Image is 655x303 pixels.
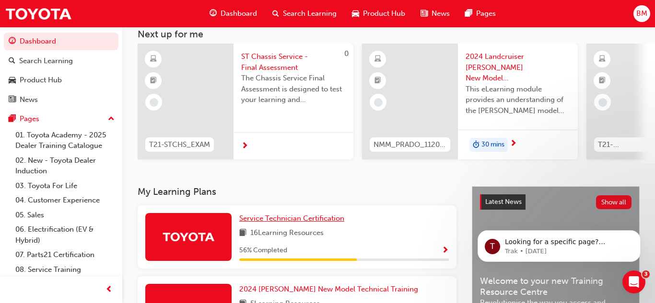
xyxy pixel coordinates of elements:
[12,153,118,179] a: 02. New - Toyota Dealer Induction
[12,262,118,277] a: 08. Service Training
[4,33,118,50] a: Dashboard
[241,142,248,151] span: next-icon
[596,195,632,209] button: Show all
[108,113,115,125] span: up-icon
[344,49,349,58] span: 0
[363,8,405,19] span: Product Hub
[265,4,344,23] a: search-iconSearch Learning
[241,73,346,105] span: The Chassis Service Final Assessment is designed to test your learning and understanding of the m...
[374,98,383,107] span: learningRecordVerb_NONE-icon
[272,8,279,20] span: search-icon
[476,8,496,19] span: Pages
[442,245,449,257] button: Show Progress
[12,193,118,208] a: 04. Customer Experience
[12,179,118,193] a: 03. Toyota For Life
[480,194,632,210] a: Latest NewsShow all
[480,276,632,297] span: Welcome to your new Training Resource Centre
[9,96,16,104] span: news-icon
[9,57,15,66] span: search-icon
[642,270,650,278] span: 3
[239,245,287,256] span: 56 % Completed
[413,4,457,23] a: news-iconNews
[210,8,217,20] span: guage-icon
[4,91,118,109] a: News
[239,285,418,293] span: 2024 [PERSON_NAME] New Model Technical Training
[283,8,337,19] span: Search Learning
[20,94,38,105] div: News
[12,247,118,262] a: 07. Parts21 Certification
[485,198,522,206] span: Latest News
[421,8,428,20] span: news-icon
[12,128,118,153] a: 01. Toyota Academy - 2025 Dealer Training Catalogue
[352,8,359,20] span: car-icon
[374,53,381,66] span: learningResourceType_ELEARNING-icon
[239,284,422,295] a: 2024 [PERSON_NAME] New Model Technical Training
[250,227,324,239] span: 16 Learning Resources
[442,247,449,255] span: Show Progress
[162,228,215,245] img: Trak
[105,284,113,296] span: prev-icon
[4,52,118,70] a: Search Learning
[150,53,157,66] span: learningResourceType_ELEARNING-icon
[239,213,348,224] a: Service Technician Certification
[202,4,265,23] a: guage-iconDashboard
[510,140,517,148] span: next-icon
[466,84,570,116] span: This eLearning module provides an understanding of the [PERSON_NAME] model line-up and its Katash...
[636,8,647,19] span: BM
[374,75,381,87] span: booktick-icon
[362,44,578,159] a: NMM_PRADO_112024_MODULE_12024 Landcruiser [PERSON_NAME] New Model Mechanisms - Model Outline 1Thi...
[9,115,16,123] span: pages-icon
[9,76,16,85] span: car-icon
[4,110,118,128] button: Pages
[463,210,655,277] iframe: Intercom notifications message
[122,29,655,40] h3: Next up for me
[633,5,650,22] button: BM
[622,270,645,293] iframe: Intercom live chat
[239,214,344,223] span: Service Technician Certification
[12,222,118,247] a: 06. Electrification (EV & Hybrid)
[12,208,118,223] a: 05. Sales
[20,75,62,86] div: Product Hub
[5,3,72,24] img: Trak
[4,71,118,89] a: Product Hub
[138,186,456,197] h3: My Learning Plans
[19,56,73,67] div: Search Learning
[599,53,606,66] span: learningResourceType_ELEARNING-icon
[473,139,480,151] span: duration-icon
[149,139,210,150] span: T21-STCHS_EXAM
[466,51,570,84] span: 2024 Landcruiser [PERSON_NAME] New Model Mechanisms - Model Outline 1
[481,139,504,150] span: 30 mins
[599,75,606,87] span: booktick-icon
[20,113,39,124] div: Pages
[432,8,450,19] span: News
[598,98,607,107] span: learningRecordVerb_NONE-icon
[4,31,118,110] button: DashboardSearch LearningProduct HubNews
[150,98,158,107] span: learningRecordVerb_NONE-icon
[239,227,246,239] span: book-icon
[465,8,472,20] span: pages-icon
[150,75,157,87] span: booktick-icon
[138,44,353,159] a: 0T21-STCHS_EXAMST Chassis Service - Final AssessmentThe Chassis Service Final Assessment is desig...
[241,51,346,73] span: ST Chassis Service - Final Assessment
[9,37,16,46] span: guage-icon
[221,8,257,19] span: Dashboard
[457,4,503,23] a: pages-iconPages
[374,139,446,150] span: NMM_PRADO_112024_MODULE_1
[344,4,413,23] a: car-iconProduct Hub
